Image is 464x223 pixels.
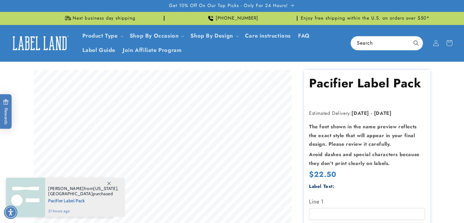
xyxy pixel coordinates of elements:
[294,29,314,43] a: FAQ
[79,43,119,57] a: Label Guide
[403,197,458,217] iframe: Gorgias live chat messenger
[9,34,70,53] img: Label Land
[309,75,425,91] h1: Pacifier Label Pack
[119,43,185,57] a: Join Affiliate Program
[374,110,392,117] strong: [DATE]
[309,170,336,179] span: $22.50
[309,109,425,118] p: Estimated Delivery:
[48,208,119,214] span: 21 hours ago
[309,183,335,190] label: Label Text:
[126,29,187,43] summary: Shop By Occasion
[300,12,430,25] div: Announcement
[4,206,17,219] div: Accessibility Menu
[241,29,294,43] a: Care instructions
[7,31,73,55] a: Label Land
[351,110,369,117] strong: [DATE]
[409,36,423,50] button: Search
[245,32,291,39] span: Care instructions
[130,32,179,39] span: Shop By Occasion
[48,186,119,196] span: from , purchased
[82,32,118,40] a: Product Type
[123,47,182,54] span: Join Affiliate Program
[371,110,372,117] strong: -
[48,186,84,191] span: [PERSON_NAME]
[93,186,117,191] span: [US_STATE]
[167,12,297,25] div: Announcement
[187,29,241,43] summary: Shop By Design
[309,151,419,167] strong: Avoid dashes and special characters because they don’t print clearly on labels.
[169,3,288,9] span: Get 10% Off On Our Top Picks - Only For 24 Hours!
[190,32,233,40] a: Shop By Design
[301,15,430,21] span: Enjoy free shipping within the U.S. on orders over $50*
[73,15,135,21] span: Next business day shipping
[79,29,126,43] summary: Product Type
[216,15,258,21] span: [PHONE_NUMBER]
[309,197,425,207] label: Line 1
[82,47,116,54] span: Label Guide
[48,191,93,196] span: [GEOGRAPHIC_DATA]
[298,32,310,39] span: FAQ
[309,123,417,148] strong: The font shown in the name preview reflects the exact style that will appear in your final design...
[34,12,164,25] div: Announcement
[48,196,119,204] span: Pacifier Label Pack
[3,99,9,125] span: Rewards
